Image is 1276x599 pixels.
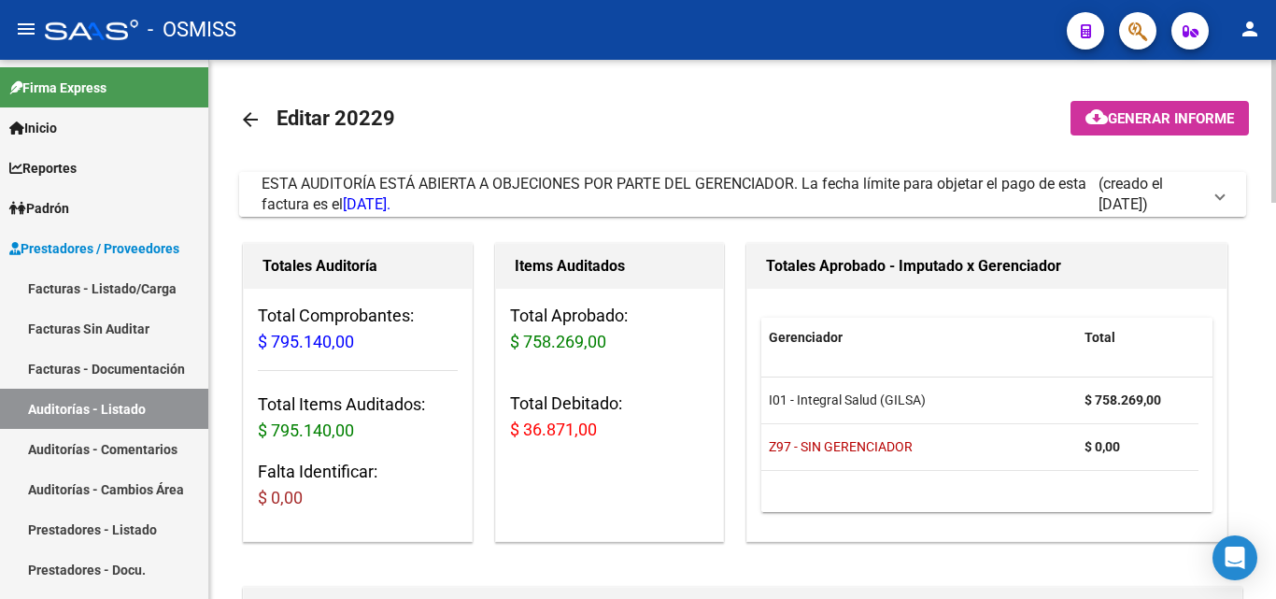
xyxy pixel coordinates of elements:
h1: Items Auditados [515,251,705,281]
span: Generar informe [1108,110,1234,127]
span: Padrón [9,198,69,219]
div: Open Intercom Messenger [1212,535,1257,580]
span: Prestadores / Proveedores [9,238,179,259]
h1: Totales Aprobado - Imputado x Gerenciador [766,251,1208,281]
span: I01 - Integral Salud (GILSA) [769,392,926,407]
button: Generar informe [1070,101,1249,135]
h3: Falta Identificar: [258,459,458,511]
span: Reportes [9,158,77,178]
span: [DATE]. [343,195,390,213]
datatable-header-cell: Gerenciador [761,318,1077,358]
mat-icon: arrow_back [239,108,262,131]
span: $ 36.871,00 [510,420,597,439]
span: $ 0,00 [258,488,303,507]
datatable-header-cell: Total [1077,318,1198,358]
span: Total [1085,330,1115,345]
mat-expansion-panel-header: ESTA AUDITORÍA ESTÁ ABIERTA A OBJECIONES POR PARTE DEL GERENCIADOR. La fecha límite para objetar ... [239,172,1246,217]
span: Z97 - SIN GERENCIADOR [769,439,913,454]
span: $ 758.269,00 [510,332,606,351]
span: - OSMISS [148,9,236,50]
strong: $ 0,00 [1085,439,1120,454]
span: $ 795.140,00 [258,421,354,440]
strong: $ 758.269,00 [1085,392,1161,407]
span: Inicio [9,118,57,138]
h3: Total Comprobantes: [258,303,458,355]
mat-icon: cloud_download [1085,106,1108,128]
mat-icon: menu [15,18,37,40]
h3: Total Debitado: [510,391,710,443]
span: Gerenciador [769,330,843,345]
span: Editar 20229 [276,107,395,130]
span: $ 795.140,00 [258,332,354,351]
h1: Totales Auditoría [262,251,453,281]
h3: Total Items Auditados: [258,392,458,444]
span: Firma Express [9,78,106,98]
mat-icon: person [1239,18,1261,40]
span: (creado el [DATE]) [1099,174,1201,215]
h3: Total Aprobado: [510,303,710,355]
span: ESTA AUDITORÍA ESTÁ ABIERTA A OBJECIONES POR PARTE DEL GERENCIADOR. La fecha límite para objetar ... [262,175,1086,213]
